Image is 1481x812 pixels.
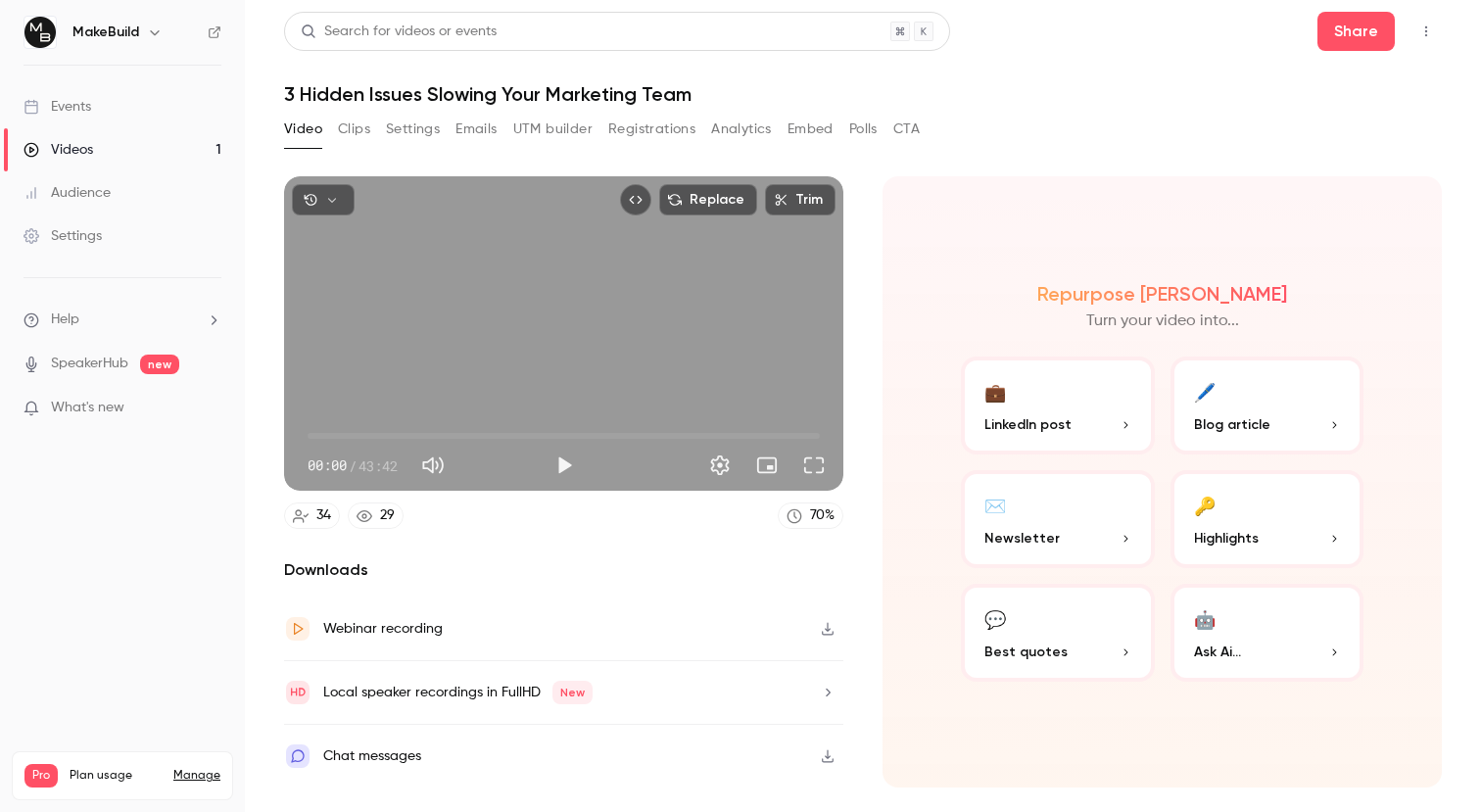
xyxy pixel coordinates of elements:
p: Turn your video into... [1086,310,1239,333]
button: Emails [455,114,497,145]
span: 43:42 [358,455,398,476]
button: Settings [700,446,740,485]
a: 70% [778,502,843,529]
div: Audience [24,183,111,203]
button: Replace [659,184,757,215]
button: Full screen [794,446,834,485]
div: Videos [24,140,93,160]
span: New [552,681,593,704]
button: Embed [788,114,834,145]
span: Pro [24,764,58,788]
a: 34 [284,502,340,529]
button: Trim [765,184,836,215]
button: Clips [338,114,370,145]
div: Local speaker recordings in FullHD [323,681,593,704]
button: Play [545,446,584,485]
button: Embed video [620,184,651,215]
button: Settings [386,114,440,145]
span: / [349,455,357,476]
span: Plan usage [70,768,162,784]
span: Blog article [1194,414,1270,435]
button: 🖊️Blog article [1170,357,1364,454]
iframe: Noticeable Trigger [198,400,221,417]
div: ✉️ [984,490,1006,520]
div: 💼 [984,376,1006,406]
h2: Repurpose [PERSON_NAME] [1037,282,1287,306]
div: 70 % [810,505,835,526]
img: MakeBuild [24,17,56,48]
div: Chat messages [323,744,421,768]
button: Video [284,114,322,145]
button: ✉️Newsletter [961,470,1155,568]
span: new [140,355,179,374]
a: Manage [173,768,220,784]
span: Best quotes [984,642,1068,662]
button: Registrations [608,114,695,145]
a: SpeakerHub [51,354,128,374]
span: What's new [51,398,124,418]
div: 🤖 [1194,603,1216,634]
button: UTM builder [513,114,593,145]
span: 00:00 [308,455,347,476]
button: Turn on miniplayer [747,446,787,485]
span: Highlights [1194,528,1259,549]
span: Ask Ai... [1194,642,1241,662]
span: Help [51,310,79,330]
div: Settings [24,226,102,246]
h2: Downloads [284,558,843,582]
div: Events [24,97,91,117]
div: Search for videos or events [301,22,497,42]
span: Newsletter [984,528,1060,549]
button: 🔑Highlights [1170,470,1364,568]
button: 🤖Ask Ai... [1170,584,1364,682]
div: Webinar recording [323,617,443,641]
button: Polls [849,114,878,145]
button: CTA [893,114,920,145]
div: 29 [380,505,395,526]
div: 00:00 [308,455,398,476]
button: Mute [413,446,453,485]
button: Top Bar Actions [1410,16,1442,47]
button: 💬Best quotes [961,584,1155,682]
a: 29 [348,502,404,529]
div: 💬 [984,603,1006,634]
button: Analytics [711,114,772,145]
h6: MakeBuild [72,23,139,42]
li: help-dropdown-opener [24,310,221,330]
button: Share [1317,12,1395,51]
span: LinkedIn post [984,414,1072,435]
div: 34 [316,505,331,526]
button: 💼LinkedIn post [961,357,1155,454]
h1: 3 Hidden Issues Slowing Your Marketing Team [284,82,1442,106]
div: 🔑 [1194,490,1216,520]
div: 🖊️ [1194,376,1216,406]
